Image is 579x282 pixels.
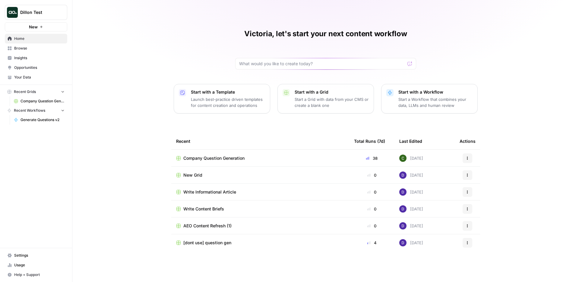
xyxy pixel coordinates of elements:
a: Company Question Generation [11,96,67,106]
span: Company Question Generation [21,98,65,104]
img: 6clbhjv5t98vtpq4yyt91utag0vy [399,222,407,229]
a: [dont use] question gen [176,240,344,246]
button: Start with a WorkflowStart a Workflow that combines your data, LLMs and human review [381,84,478,114]
button: Workspace: Dillon Test [5,5,67,20]
div: 0 [354,206,390,212]
span: [dont use] question gen [183,240,231,246]
a: Opportunities [5,63,67,72]
img: 6clbhjv5t98vtpq4yyt91utag0vy [399,171,407,179]
span: New Grid [183,172,202,178]
a: Write Informational Article [176,189,344,195]
a: New Grid [176,172,344,178]
button: Help + Support [5,270,67,280]
span: Browse [14,46,65,51]
div: [DATE] [399,205,423,213]
span: Settings [14,253,65,258]
button: Start with a TemplateLaunch best-practice driven templates for content creation and operations [174,84,270,114]
a: AEO Content Refresh (1) [176,223,344,229]
p: Launch best-practice driven templates for content creation and operations [191,96,265,108]
a: Settings [5,251,67,260]
div: 0 [354,189,390,195]
button: Recent Workflows [5,106,67,115]
img: 6clbhjv5t98vtpq4yyt91utag0vy [399,239,407,246]
span: Recent Grids [14,89,36,95]
p: Start with a Workflow [398,89,473,95]
p: Start with a Grid [295,89,369,95]
div: [DATE] [399,171,423,179]
span: Usage [14,262,65,268]
p: Start with a Template [191,89,265,95]
a: Usage [5,260,67,270]
span: Opportunities [14,65,65,70]
a: Write Content Briefs [176,206,344,212]
div: Recent [176,133,344,149]
div: 38 [354,155,390,161]
span: Company Question Generation [183,155,245,161]
span: Insights [14,55,65,61]
button: Start with a GridStart a Grid with data from your CMS or create a blank one [277,84,374,114]
div: [DATE] [399,222,423,229]
span: Your Data [14,75,65,80]
img: 6clbhjv5t98vtpq4yyt91utag0vy [399,205,407,213]
span: Dillon Test [20,9,57,15]
a: Home [5,34,67,43]
div: [DATE] [399,188,423,196]
div: Last Edited [399,133,422,149]
button: New [5,22,67,31]
span: AEO Content Refresh (1) [183,223,232,229]
div: 0 [354,172,390,178]
span: Write Informational Article [183,189,236,195]
div: 0 [354,223,390,229]
img: 14qrvic887bnlg6dzgoj39zarp80 [399,155,407,162]
a: Insights [5,53,67,63]
h1: Victoria, let's start your next content workflow [244,29,407,39]
a: Browse [5,43,67,53]
div: 4 [354,240,390,246]
p: Start a Grid with data from your CMS or create a blank one [295,96,369,108]
p: Start a Workflow that combines your data, LLMs and human review [398,96,473,108]
span: Generate Questions v2 [21,117,65,123]
a: Company Question Generation [176,155,344,161]
span: New [29,24,38,30]
span: Write Content Briefs [183,206,224,212]
div: [DATE] [399,239,423,246]
img: Dillon Test Logo [7,7,18,18]
span: Help + Support [14,272,65,277]
span: Home [14,36,65,41]
img: 6clbhjv5t98vtpq4yyt91utag0vy [399,188,407,196]
a: Generate Questions v2 [11,115,67,125]
span: Recent Workflows [14,108,45,113]
div: Total Runs (7d) [354,133,385,149]
button: Recent Grids [5,87,67,96]
input: What would you like to create today? [239,61,405,67]
a: Your Data [5,72,67,82]
div: Actions [460,133,476,149]
div: [DATE] [399,155,423,162]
